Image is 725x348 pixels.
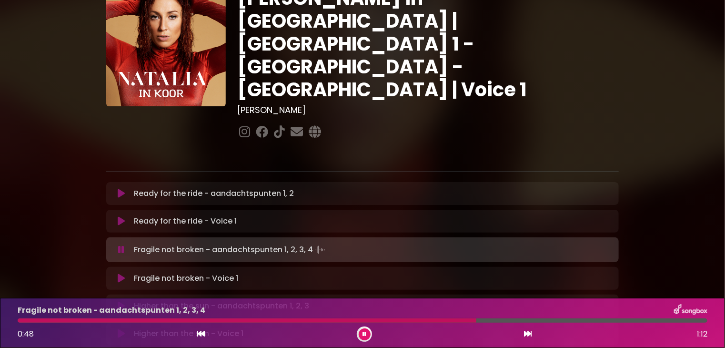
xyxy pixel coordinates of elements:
span: 1:12 [697,328,707,340]
h3: [PERSON_NAME] [237,105,619,115]
p: Fragile not broken - Voice 1 [134,273,239,284]
p: Fragile not broken - aandachtspunten 1, 2, 3, 4 [18,305,205,316]
span: 0:48 [18,328,34,339]
p: Ready for the ride - aandachtspunten 1, 2 [134,188,294,199]
p: Ready for the ride - Voice 1 [134,215,237,227]
img: songbox-logo-white.png [674,304,707,317]
p: Fragile not broken - aandachtspunten 1, 2, 3, 4 [134,243,327,256]
img: waveform4.gif [313,243,327,256]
